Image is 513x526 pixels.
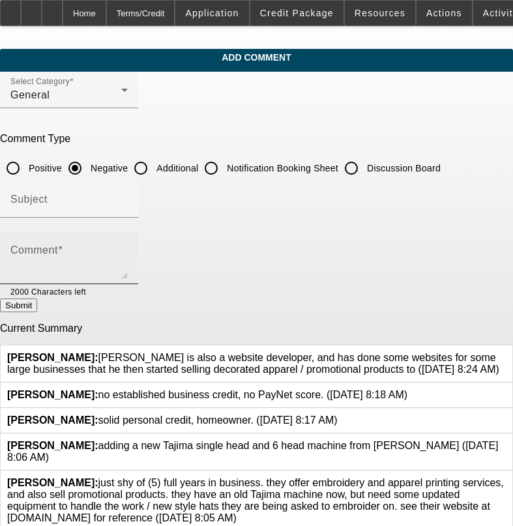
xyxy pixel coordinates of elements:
[7,389,407,400] span: no established business credit, no PayNet score. ([DATE] 8:18 AM)
[7,477,504,523] span: just shy of (5) full years in business. they offer embroidery and apparel printing services, and ...
[7,415,98,426] b: [PERSON_NAME]:
[154,162,198,175] label: Additional
[175,1,248,25] button: Application
[26,162,62,175] label: Positive
[7,440,98,451] b: [PERSON_NAME]:
[10,244,58,256] mat-label: Comment
[260,8,334,18] span: Credit Package
[10,89,50,100] span: General
[224,162,338,175] label: Notification Booking Sheet
[10,52,503,63] span: Add Comment
[88,162,128,175] label: Negative
[10,78,70,86] mat-label: Select Category
[7,352,98,363] b: [PERSON_NAME]:
[426,8,462,18] span: Actions
[7,352,499,375] span: [PERSON_NAME] is also a website developer, and has done some websites for some large businesses t...
[10,194,48,205] mat-label: Subject
[7,440,499,463] span: adding a new Tajima single head and 6 head machine from [PERSON_NAME] ([DATE] 8:06 AM)
[7,415,338,426] span: solid personal credit, homeowner. ([DATE] 8:17 AM)
[10,284,86,299] mat-hint: 2000 Characters left
[417,1,472,25] button: Actions
[7,477,98,488] b: [PERSON_NAME]:
[364,162,441,175] label: Discussion Board
[345,1,415,25] button: Resources
[185,8,239,18] span: Application
[7,389,98,400] b: [PERSON_NAME]:
[250,1,344,25] button: Credit Package
[355,8,405,18] span: Resources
